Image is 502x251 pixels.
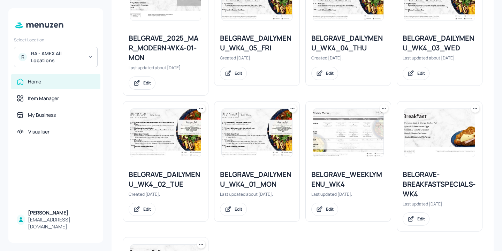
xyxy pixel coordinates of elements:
div: My Business [28,112,56,119]
div: Edit [235,206,242,212]
div: Edit [326,70,334,76]
div: Last updated about [DATE]. [220,191,294,197]
div: Created [DATE]. [220,55,294,61]
img: 2025-07-17-175277215863387ej6es06w.jpeg [222,109,292,157]
div: Created [DATE]. [311,55,385,61]
div: BELGRAVE_2025_MAR_MODERN-WK4-01-MON [129,33,203,63]
div: Created [DATE]. [129,191,203,197]
img: 2025-04-08-1744115592062ag6zapr7yuq.jpeg [130,109,201,157]
div: [PERSON_NAME] [28,209,95,216]
div: Select Location [14,37,98,43]
img: 2025-05-02-1746171249841i2rgwzgbmnq.jpeg [404,109,475,157]
div: [EMAIL_ADDRESS][DOMAIN_NAME] [28,216,95,230]
div: Edit [235,70,242,76]
div: Edit [417,70,425,76]
div: Last updated [DATE]. [311,191,385,197]
div: BELGRAVE_DAILYMENU_WK4_05_FRI [220,33,294,53]
div: R [18,53,27,61]
div: Home [28,78,41,85]
div: Item Manager [28,95,59,102]
div: Edit [143,206,151,212]
div: Edit [417,216,425,222]
div: RA - AMEX All Locations [31,50,84,64]
img: 2025-07-20-1753001998658uu7qkdodvjp.jpeg [313,109,383,157]
div: Last updated about [DATE]. [403,55,477,61]
div: Visualiser [28,128,50,135]
div: BELGRAVE_WEEKLYMENU_WK4 [311,170,385,189]
div: Edit [143,80,151,86]
div: BELGRAVE_DAILYMENU_WK4_02_TUE [129,170,203,189]
div: Last updated about [DATE]. [129,65,203,71]
div: Last updated [DATE]. [403,201,477,207]
div: BELGRAVE_DAILYMENU_WK4_04_THU [311,33,385,53]
div: BELGRAVE_DAILYMENU_WK4_03_WED [403,33,477,53]
div: BELGRAVE_DAILYMENU_WK4_01_MON [220,170,294,189]
div: BELGRAVE-BREAKFASTSPECIALS-WK4 [403,170,477,199]
div: Edit [326,206,334,212]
